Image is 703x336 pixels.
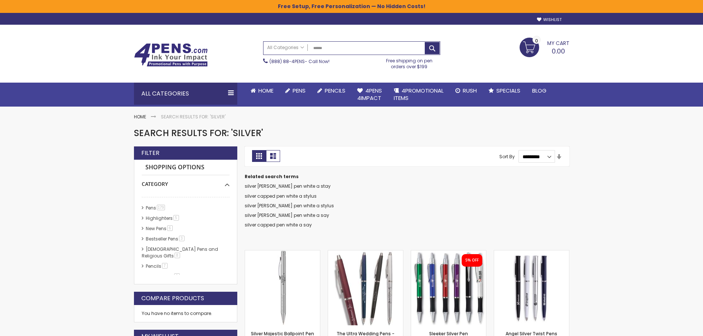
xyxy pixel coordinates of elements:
span: 3 [179,236,185,241]
a: 4Pens4impact [351,83,388,107]
img: The Ultra Wedding Pens - SilverTrim [328,250,403,325]
span: 4PROMOTIONAL ITEMS [394,87,444,102]
strong: Filter [141,149,159,157]
a: Silver Majestic Ballpoint Pen [245,250,320,256]
a: Pencils [311,83,351,99]
span: - Call Now! [269,58,330,65]
a: [DEMOGRAPHIC_DATA] Pens and Religious Gifts8 [142,246,218,259]
span: All Categories [267,45,304,51]
a: 0.00 0 [520,38,569,56]
span: Home [258,87,273,94]
div: Category [142,175,230,188]
a: hp-featured2 [144,273,182,280]
span: Pens [293,87,306,94]
span: Blog [532,87,547,94]
span: 8 [175,253,180,258]
a: Blog [526,83,552,99]
a: All Categories [263,42,308,54]
span: 2 [174,273,180,279]
dt: Related search terms [245,174,569,180]
span: 6 [167,225,173,231]
a: Home [245,83,279,99]
a: Pens [279,83,311,99]
a: Highlighters5 [144,215,182,221]
span: 4Pens 4impact [357,87,382,102]
a: Wishlist [537,17,562,22]
a: Specials [483,83,526,99]
span: 5 [173,215,179,221]
a: silver [PERSON_NAME] pen white a say [245,212,329,218]
a: Sleeker Silver Pen [411,250,486,256]
span: Search results for: 'silver' [134,127,263,139]
span: Rush [463,87,477,94]
strong: Compare Products [141,294,204,302]
strong: Search results for: 'silver' [161,114,225,120]
a: Rush [449,83,483,99]
a: Pens179 [144,205,168,211]
a: silver [PERSON_NAME] pen white a stylus [245,202,334,209]
label: Sort By [499,153,515,160]
a: Home [134,114,146,120]
img: Sleeker Silver Pen [411,250,486,325]
div: 5% OFF [465,258,479,263]
a: silver capped pen white a say [245,222,312,228]
div: Free shipping on pen orders over $199 [378,55,440,70]
strong: Shopping Options [142,160,230,176]
span: 0.00 [552,46,565,56]
a: silver capped pen white a stylus [245,193,317,199]
span: Pencils [325,87,345,94]
div: You have no items to compare. [134,305,237,322]
strong: Grid [252,150,266,162]
span: 179 [157,205,165,210]
span: 0 [535,37,538,44]
a: (888) 88-4PENS [269,58,305,65]
a: Pencils7 [144,263,170,269]
span: Specials [496,87,520,94]
a: New Pens6 [144,225,175,232]
img: Angel Silver Twist Pens [494,250,569,325]
img: 4Pens Custom Pens and Promotional Products [134,43,208,67]
a: silver [PERSON_NAME] pen white a stay [245,183,331,189]
span: 7 [162,263,168,269]
a: The Ultra Wedding Pens - SilverTrim [328,250,403,256]
div: All Categories [134,83,237,105]
img: Silver Majestic Ballpoint Pen [245,250,320,325]
a: Bestseller Pens3 [144,236,187,242]
a: Angel Silver Twist Pens [494,250,569,256]
a: 4PROMOTIONALITEMS [388,83,449,107]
